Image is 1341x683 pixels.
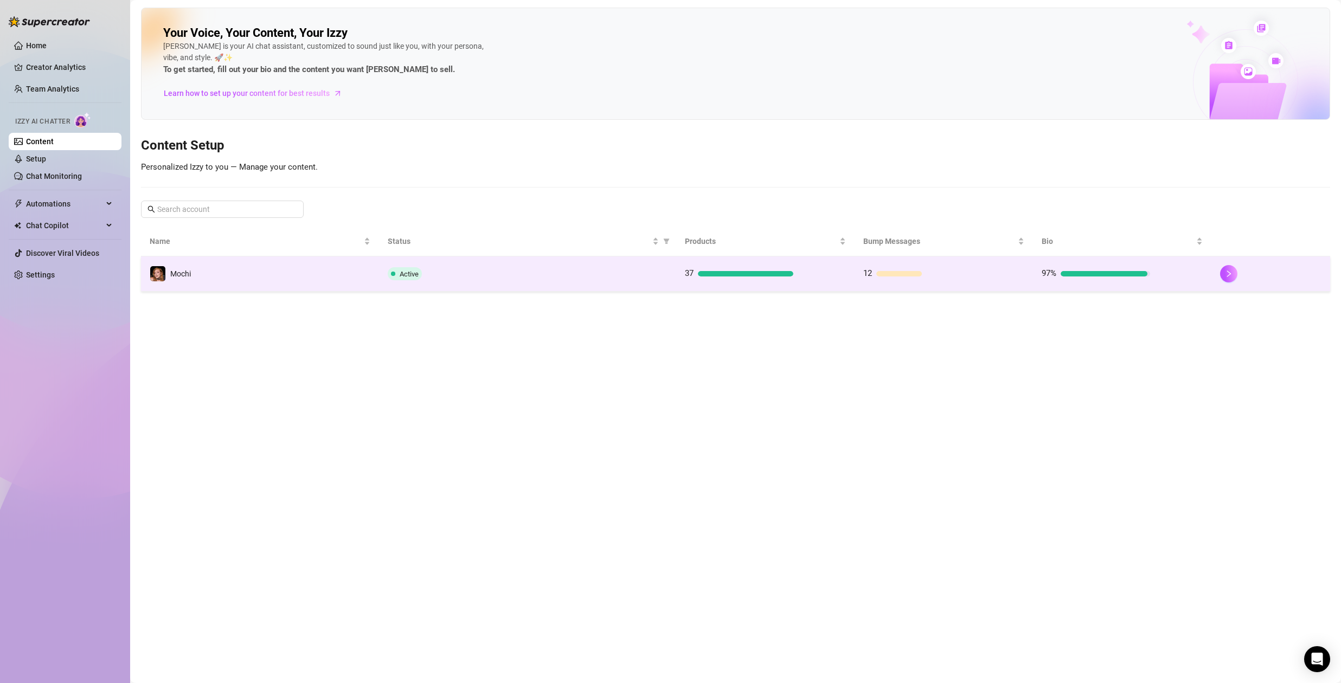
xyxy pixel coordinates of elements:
a: Discover Viral Videos [26,249,99,257]
img: ai-chatter-content-library-cLFOSyPT.png [1162,9,1330,119]
span: search [147,205,155,213]
span: Chat Copilot [26,217,103,234]
span: filter [663,238,670,244]
span: Active [400,270,419,278]
span: 12 [863,268,872,278]
span: Bio [1042,235,1194,247]
span: Automations [26,195,103,212]
a: Content [26,137,54,146]
span: filter [661,233,672,249]
span: Mochi [170,269,191,278]
div: [PERSON_NAME] is your AI chat assistant, customized to sound just like you, with your persona, vi... [163,41,489,76]
span: Name [150,235,362,247]
h3: Content Setup [141,137,1330,154]
a: Creator Analytics [26,59,113,76]
span: 97% [1042,268,1056,278]
span: 37 [685,268,694,278]
th: Status [379,227,676,256]
span: Personalized Izzy to you — Manage your content. [141,162,318,172]
a: Team Analytics [26,85,79,93]
img: logo-BBDzfeDw.svg [9,16,90,27]
th: Products [676,227,855,256]
span: right [1225,270,1233,278]
strong: To get started, fill out your bio and the content you want [PERSON_NAME] to sell. [163,65,455,74]
a: Setup [26,154,46,163]
a: Learn how to set up your content for best results [163,85,350,102]
span: Izzy AI Chatter [15,117,70,127]
span: thunderbolt [14,199,23,208]
span: Status [388,235,650,247]
span: arrow-right [332,88,343,99]
img: AI Chatter [74,112,91,128]
img: Mochi [150,266,165,281]
input: Search account [157,203,288,215]
h2: Your Voice, Your Content, Your Izzy [163,25,348,41]
div: Open Intercom Messenger [1304,646,1330,672]
a: Home [26,41,47,50]
th: Name [141,227,379,256]
a: Chat Monitoring [26,172,82,181]
button: right [1220,265,1237,282]
span: Bump Messages [863,235,1016,247]
th: Bump Messages [855,227,1033,256]
th: Bio [1033,227,1211,256]
a: Settings [26,270,55,279]
img: Chat Copilot [14,222,21,229]
span: Products [685,235,837,247]
span: Learn how to set up your content for best results [164,87,330,99]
